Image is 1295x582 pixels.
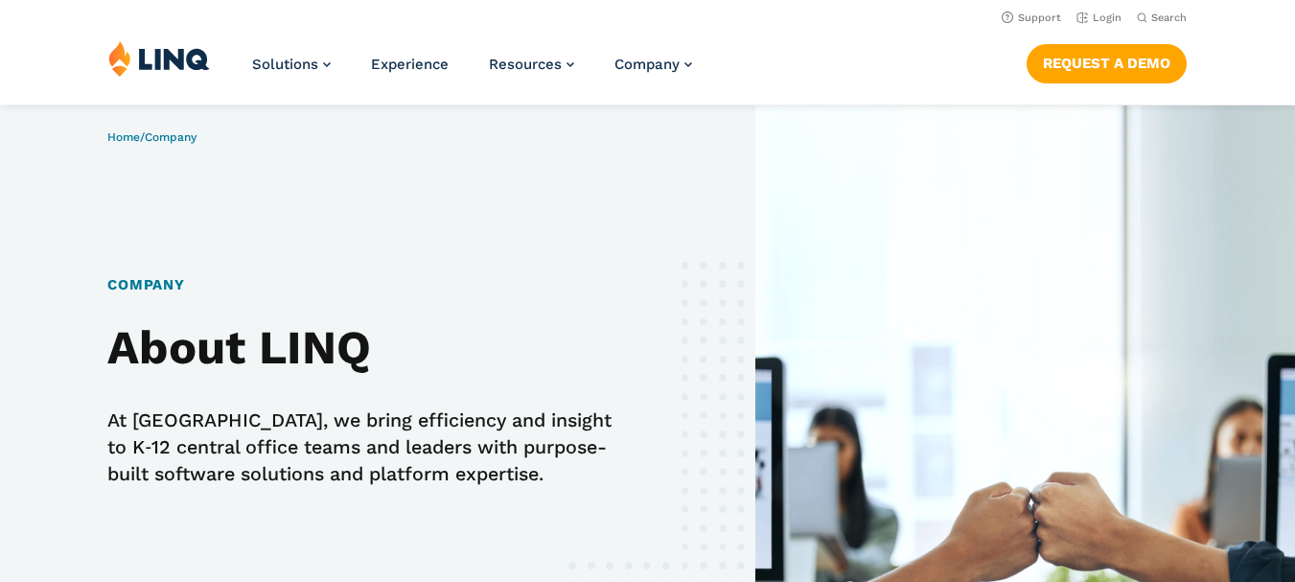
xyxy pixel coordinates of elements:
span: Search [1151,12,1187,24]
nav: Primary Navigation [252,40,692,104]
span: Company [145,130,197,144]
p: At [GEOGRAPHIC_DATA], we bring efficiency and insight to K‑12 central office teams and leaders wi... [107,407,617,489]
a: Support [1002,12,1061,24]
a: Experience [371,56,449,73]
a: Home [107,130,140,144]
button: Open Search Bar [1137,11,1187,25]
span: Solutions [252,56,318,73]
h2: About LINQ [107,321,617,375]
nav: Button Navigation [1027,40,1187,82]
a: Solutions [252,56,331,73]
a: Login [1076,12,1122,24]
a: Resources [489,56,574,73]
span: / [107,130,197,144]
span: Resources [489,56,562,73]
a: Request a Demo [1027,44,1187,82]
img: LINQ | K‑12 Software [108,40,210,77]
span: Company [614,56,680,73]
a: Company [614,56,692,73]
h1: Company [107,274,617,296]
